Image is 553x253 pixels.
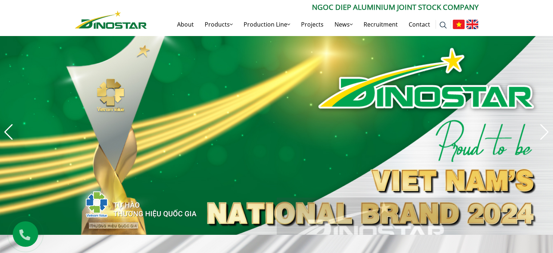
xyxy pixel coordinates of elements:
a: About [172,13,199,36]
a: Projects [296,13,329,36]
img: Tiếng Việt [453,20,465,29]
a: Production Line [238,13,296,36]
div: Next slide [540,124,549,140]
img: search [440,21,447,29]
img: Nhôm Dinostar [75,11,147,29]
a: Products [199,13,238,36]
a: Nhôm Dinostar [75,9,147,28]
a: Recruitment [358,13,403,36]
img: English [466,20,478,29]
div: Previous slide [4,124,13,140]
a: Contact [403,13,436,36]
p: Ngoc Diep Aluminium Joint Stock Company [147,2,478,13]
a: News [329,13,358,36]
img: thqg [64,178,198,228]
